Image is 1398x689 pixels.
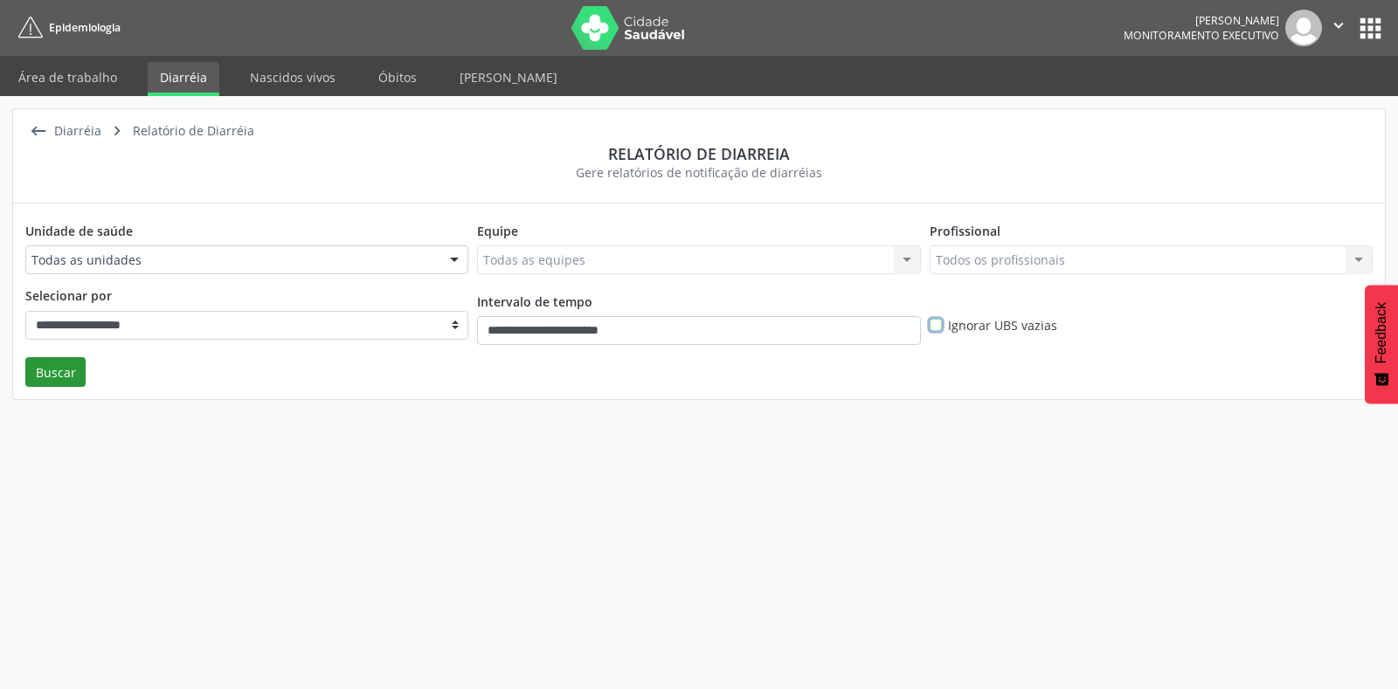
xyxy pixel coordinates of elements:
[25,163,1373,182] div: Gere relatórios de notificação de diarréias
[477,286,592,316] label: Intervalo de tempo
[6,62,129,93] a: Área de trabalho
[25,216,133,245] label: Unidade de saúde
[25,357,86,387] button: Buscar
[25,144,1373,163] div: Relatório de diarreia
[1322,10,1355,46] button: 
[447,62,570,93] a: [PERSON_NAME]
[25,119,51,144] i: 
[930,216,1000,245] label: Profissional
[1365,285,1398,403] button: Feedback - Mostrar pesquisa
[1355,13,1386,44] button: apps
[129,119,257,144] div: Relatório de Diarréia
[238,62,348,93] a: Nascidos vivos
[477,216,518,245] label: Equipe
[49,20,121,35] span: Epidemiologia
[148,62,219,96] a: Diarréia
[104,119,129,144] i: 
[12,13,121,42] a: Epidemiologia
[104,119,257,144] a:  Relatório de Diarréia
[51,119,104,144] div: Diarréia
[1124,28,1279,43] span: Monitoramento Executivo
[25,119,104,144] a:  Diarréia
[1374,302,1389,363] span: Feedback
[948,316,1057,334] label: Ignorar UBS vazias
[31,251,433,269] span: Todas as unidades
[1124,13,1279,28] div: [PERSON_NAME]
[1329,16,1348,35] i: 
[1285,10,1322,46] img: img
[25,286,468,310] legend: Selecionar por
[366,62,429,93] a: Óbitos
